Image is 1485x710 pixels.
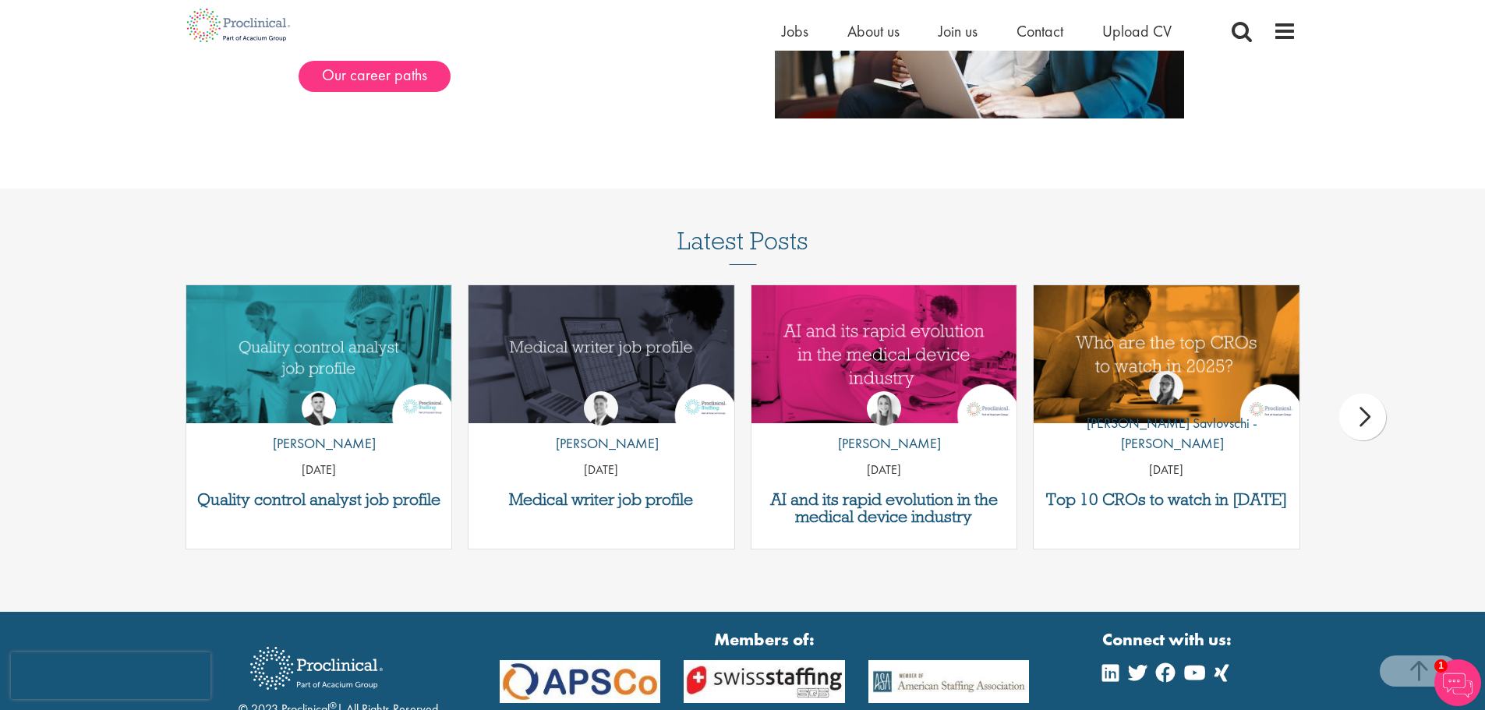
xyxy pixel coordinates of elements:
[194,491,444,508] a: Quality control analyst job profile
[867,391,901,426] img: Hannah Burke
[751,461,1017,479] p: [DATE]
[302,391,336,426] img: Joshua Godden
[1102,21,1172,41] a: Upload CV
[1149,371,1183,405] img: Theodora Savlovschi - Wicks
[488,660,673,703] img: APSCo
[1034,285,1299,423] img: Top 10 CROs 2025 | Proclinical
[1434,659,1481,706] img: Chatbot
[544,433,659,454] p: [PERSON_NAME]
[857,660,1041,703] img: APSCo
[677,228,808,265] h3: Latest Posts
[261,433,376,454] p: [PERSON_NAME]
[1034,461,1299,479] p: [DATE]
[826,391,941,461] a: Hannah Burke [PERSON_NAME]
[751,285,1017,423] a: Link to a post
[468,285,734,423] a: Link to a post
[826,433,941,454] p: [PERSON_NAME]
[584,391,618,426] img: George Watson
[672,660,857,703] img: APSCo
[847,21,900,41] a: About us
[544,391,659,461] a: George Watson [PERSON_NAME]
[186,461,452,479] p: [DATE]
[939,21,978,41] a: Join us
[261,391,376,461] a: Joshua Godden [PERSON_NAME]
[476,491,727,508] a: Medical writer job profile
[1017,21,1063,41] a: Contact
[299,61,451,92] a: Our career paths
[468,285,734,423] img: Medical writer job profile
[1034,371,1299,461] a: Theodora Savlovschi - Wicks [PERSON_NAME] Savlovschi - [PERSON_NAME]
[1339,394,1386,440] div: next
[1041,491,1292,508] a: Top 10 CROs to watch in [DATE]
[186,285,452,423] img: quality control analyst job profile
[759,491,1009,525] a: AI and its rapid evolution in the medical device industry
[468,461,734,479] p: [DATE]
[751,285,1017,423] img: AI and Its Impact on the Medical Device Industry | Proclinical
[1434,659,1448,673] span: 1
[1034,285,1299,423] a: Link to a post
[1102,627,1235,652] strong: Connect with us:
[186,285,452,423] a: Link to a post
[1034,413,1299,453] p: [PERSON_NAME] Savlovschi - [PERSON_NAME]
[500,627,1030,652] strong: Members of:
[782,21,808,41] a: Jobs
[11,652,210,699] iframe: reCAPTCHA
[239,636,394,701] img: Proclinical Recruitment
